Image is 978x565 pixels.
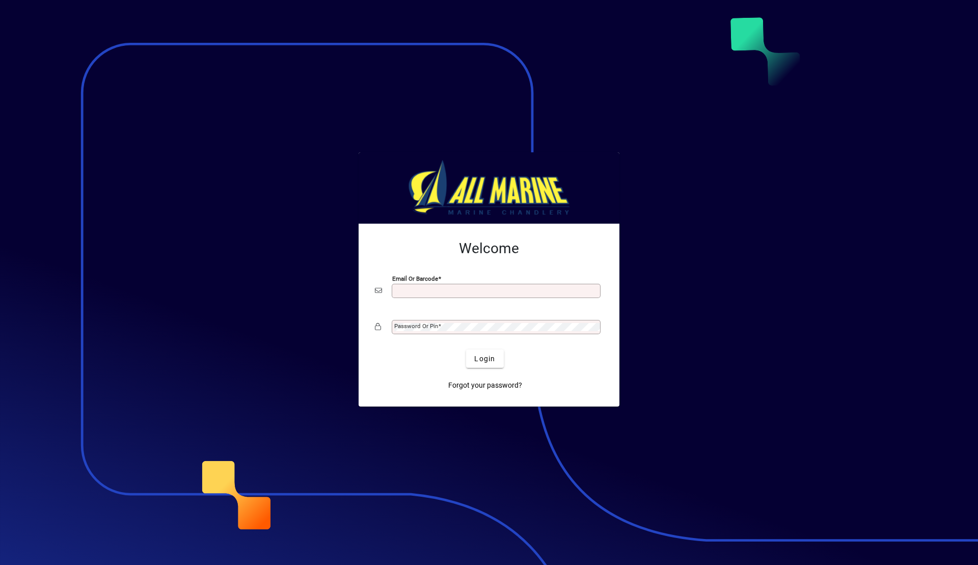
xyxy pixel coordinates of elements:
[474,354,495,364] span: Login
[392,275,438,282] mat-label: Email or Barcode
[444,376,526,394] a: Forgot your password?
[466,349,503,368] button: Login
[448,380,522,391] span: Forgot your password?
[394,322,438,330] mat-label: Password or Pin
[375,240,603,257] h2: Welcome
